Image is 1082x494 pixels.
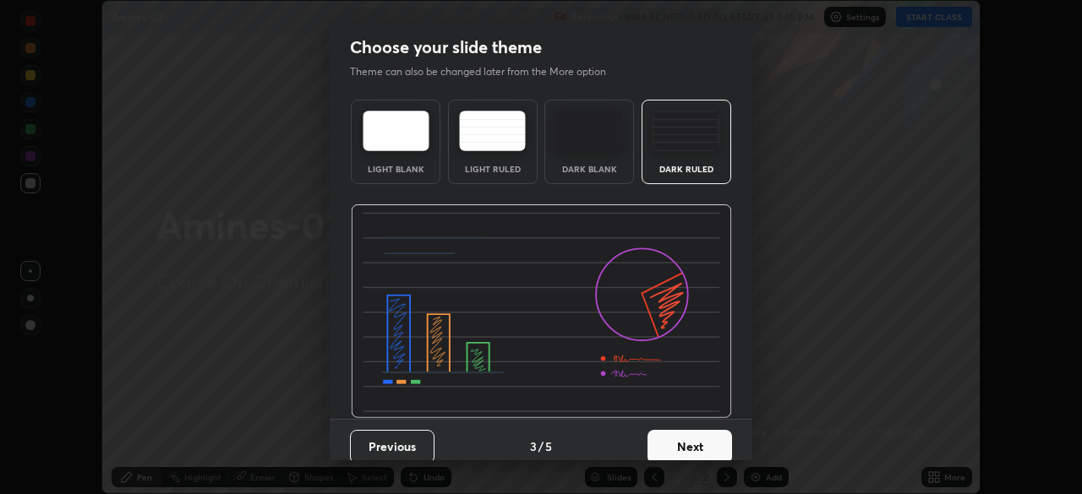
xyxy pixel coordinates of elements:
[538,437,544,455] h4: /
[363,111,429,151] img: lightTheme.e5ed3b09.svg
[350,430,434,464] button: Previous
[362,165,429,173] div: Light Blank
[459,165,527,173] div: Light Ruled
[555,165,623,173] div: Dark Blank
[648,430,732,464] button: Next
[653,111,719,151] img: darkRuledTheme.de295e13.svg
[653,165,720,173] div: Dark Ruled
[545,437,552,455] h4: 5
[350,36,542,58] h2: Choose your slide theme
[530,437,537,455] h4: 3
[350,64,624,79] p: Theme can also be changed later from the More option
[351,204,732,419] img: darkRuledThemeBanner.864f114c.svg
[556,111,623,151] img: darkTheme.f0cc69e5.svg
[459,111,526,151] img: lightRuledTheme.5fabf969.svg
